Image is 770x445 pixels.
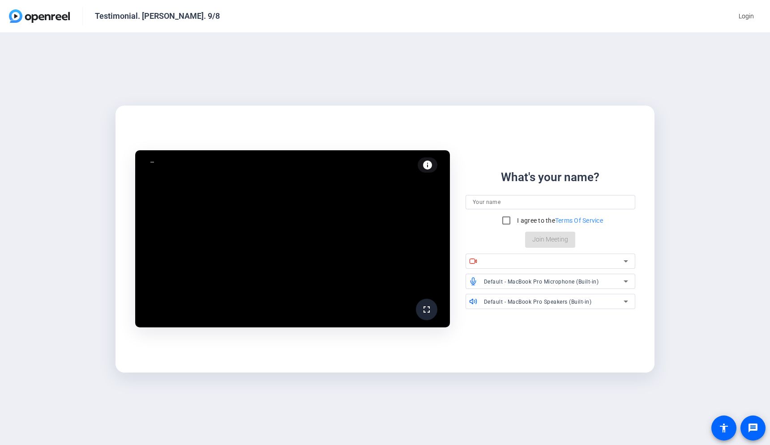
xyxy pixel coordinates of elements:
mat-icon: message [748,423,758,433]
mat-icon: info [422,160,433,170]
div: Testimonial. [PERSON_NAME]. 9/8 [95,11,220,21]
div: What's your name? [501,169,599,186]
span: Default - MacBook Pro Microphone (Built-in) [484,279,599,285]
img: OpenReel logo [9,9,70,23]
span: Login [739,12,754,21]
button: Login [731,8,761,24]
mat-icon: fullscreen [421,304,432,315]
span: Default - MacBook Pro Speakers (Built-in) [484,299,592,305]
label: I agree to the [515,216,603,225]
a: Terms Of Service [555,217,603,224]
mat-icon: accessibility [719,423,729,433]
input: Your name [473,197,628,208]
